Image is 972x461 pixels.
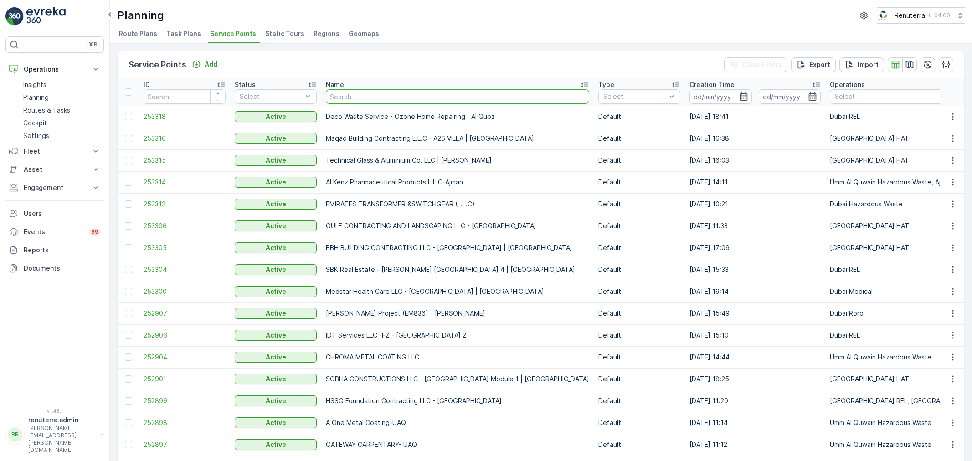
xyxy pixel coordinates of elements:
[24,264,100,273] p: Documents
[877,7,965,24] button: Renuterra(+04:00)
[742,60,782,69] p: Clear Filters
[685,149,825,171] td: [DATE] 16:03
[144,178,226,187] a: 253314
[144,156,226,165] span: 253315
[235,286,317,297] button: Active
[321,368,594,390] td: SOBHA CONSTRUCTIONS LLC - [GEOGRAPHIC_DATA] Module 1 | [GEOGRAPHIC_DATA]
[144,440,226,449] a: 252897
[266,243,286,252] p: Active
[830,80,865,89] p: Operations
[685,171,825,193] td: [DATE] 14:11
[235,111,317,122] button: Active
[235,199,317,210] button: Active
[791,57,836,72] button: Export
[28,415,97,425] p: renuterra.admin
[685,106,825,128] td: [DATE] 18:41
[266,200,286,209] p: Active
[266,331,286,340] p: Active
[321,346,594,368] td: CHROMA METAL COATING LLC
[759,89,821,104] input: dd/mm/yyyy
[144,331,226,340] span: 252906
[144,396,226,405] a: 252899
[265,29,304,38] span: Static Tours
[20,91,104,104] a: Planning
[685,412,825,434] td: [DATE] 11:14
[321,434,594,456] td: GATEWAY CARPENTARY- UAQ
[594,390,685,412] td: Default
[24,165,86,174] p: Asset
[603,92,666,101] p: Select
[689,80,735,89] p: Creation Time
[235,264,317,275] button: Active
[266,156,286,165] p: Active
[125,288,132,295] div: Toggle Row Selected
[685,346,825,368] td: [DATE] 14:44
[235,220,317,231] button: Active
[266,418,286,427] p: Active
[266,353,286,362] p: Active
[321,106,594,128] td: Deco Waste Service - Ozone Home Repairing | Al Quoz
[144,112,226,121] a: 253318
[594,368,685,390] td: Default
[144,353,226,362] span: 252904
[235,395,317,406] button: Active
[594,434,685,456] td: Default
[594,281,685,302] td: Default
[266,440,286,449] p: Active
[144,89,226,104] input: Search
[266,112,286,121] p: Active
[235,155,317,166] button: Active
[689,89,752,104] input: dd/mm/yyyy
[235,242,317,253] button: Active
[594,193,685,215] td: Default
[144,309,226,318] span: 252907
[685,324,825,346] td: [DATE] 15:10
[5,241,104,259] a: Reports
[20,129,104,142] a: Settings
[24,183,86,192] p: Engagement
[685,128,825,149] td: [DATE] 16:38
[129,58,186,71] p: Service Points
[23,80,46,89] p: Insights
[166,29,201,38] span: Task Plans
[877,10,891,20] img: Screenshot_2024-07-26_at_13.33.01.png
[144,200,226,209] a: 253312
[24,147,86,156] p: Fleet
[685,368,825,390] td: [DATE] 18:25
[144,80,150,89] p: ID
[754,91,757,102] p: -
[235,417,317,428] button: Active
[125,157,132,164] div: Toggle Row Selected
[895,11,925,20] p: Renuterra
[144,221,226,230] a: 253306
[28,425,97,454] p: [PERSON_NAME][EMAIL_ADDRESS][PERSON_NAME][DOMAIN_NAME]
[144,134,226,143] a: 253316
[326,80,344,89] p: Name
[321,302,594,324] td: [PERSON_NAME] Project (EM836) - [PERSON_NAME]
[26,7,66,26] img: logo_light-DOdMpM7g.png
[8,427,22,442] div: RR
[685,193,825,215] td: [DATE] 10:21
[125,266,132,273] div: Toggle Row Selected
[594,259,685,281] td: Default
[321,281,594,302] td: Medstar Health Care LLC - [GEOGRAPHIC_DATA] | [GEOGRAPHIC_DATA]
[125,375,132,383] div: Toggle Row Selected
[125,419,132,426] div: Toggle Row Selected
[144,243,226,252] span: 253305
[5,223,104,241] a: Events99
[210,29,256,38] span: Service Points
[685,390,825,412] td: [DATE] 11:20
[125,244,132,251] div: Toggle Row Selected
[205,60,217,69] p: Add
[5,408,104,414] span: v 1.48.1
[20,104,104,117] a: Routes & Tasks
[125,332,132,339] div: Toggle Row Selected
[321,215,594,237] td: GULF CONTRACTING AND LANDSCAPING LLC - [GEOGRAPHIC_DATA]
[594,128,685,149] td: Default
[144,418,226,427] span: 252898
[88,41,98,48] p: ⌘B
